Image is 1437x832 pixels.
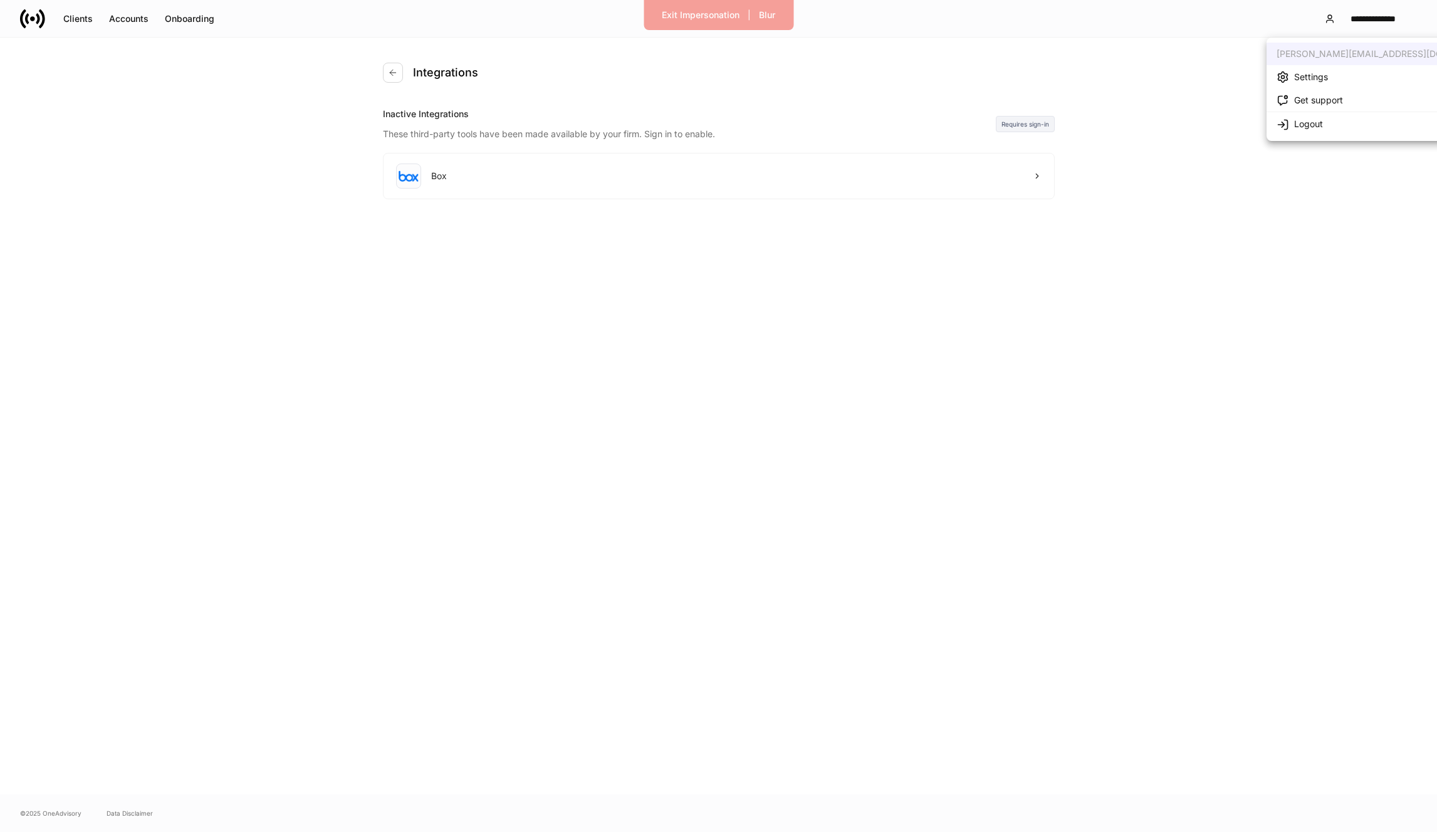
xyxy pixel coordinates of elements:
[1294,118,1323,130] div: Logout
[759,9,775,21] div: Blur
[1294,71,1328,83] div: Settings
[662,9,739,21] div: Exit Impersonation
[1294,94,1343,107] div: Get support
